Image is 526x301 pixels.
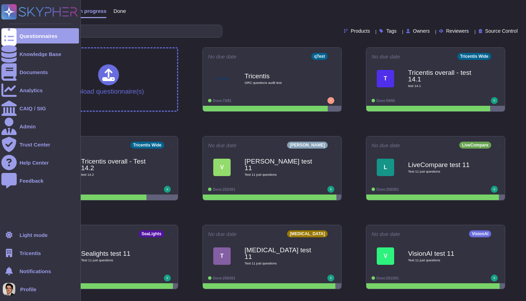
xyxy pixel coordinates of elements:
[491,186,498,193] img: user
[372,231,400,237] span: No due date
[377,159,394,176] div: L
[372,143,400,148] span: No due date
[446,29,469,33] span: Reviewers
[1,82,79,98] a: Analytics
[327,275,334,282] img: user
[386,29,397,33] span: Tags
[19,124,36,129] div: Admin
[372,54,400,59] span: No due date
[408,161,478,168] b: LiveCompare test 11
[376,99,395,103] span: Done: 59/66
[81,158,151,171] b: Tricentis overall - Test 14.2
[408,259,478,262] span: Test 11 just questions
[485,29,518,33] span: Source Control
[457,53,491,60] div: Tricentis Wide
[469,230,491,237] div: VisionAI
[376,276,399,280] span: Done: 251/261
[1,155,79,170] a: Help Center
[408,69,478,82] b: Tricentis overall - test 14.1
[78,8,106,14] span: In progress
[130,142,164,149] div: Tricentis Wide
[213,276,236,280] span: Done: 250/261
[1,101,79,116] a: CAIQ / SIG
[413,29,430,33] span: Owners
[327,97,334,104] img: user
[351,29,370,33] span: Products
[19,106,46,111] div: CAIQ / SIG
[245,73,314,79] b: Tricentis
[245,262,314,265] span: Test 11 just questions
[327,186,334,193] img: user
[19,269,51,274] span: Notifications
[213,159,231,176] div: V
[113,8,126,14] span: Done
[213,70,231,87] img: Logo
[245,158,314,171] b: [PERSON_NAME] test 11
[19,52,61,57] div: Knowledge Base
[81,259,151,262] span: Test 11 just questions
[20,287,37,292] span: Profile
[208,54,237,59] span: No due date
[19,33,57,39] div: Questionnaires
[377,70,394,87] div: T
[287,142,328,149] div: [PERSON_NAME]
[73,64,144,95] div: Upload questionnaire(s)
[408,84,478,88] span: test 14.1
[19,88,43,93] div: Analytics
[164,186,171,193] img: user
[19,70,48,75] div: Documents
[245,247,314,260] b: [MEDICAL_DATA] test 11
[164,275,171,282] img: user
[491,97,498,104] img: user
[3,283,15,295] img: user
[19,160,49,165] div: Help Center
[376,188,399,191] span: Done: 250/261
[459,142,491,149] div: LiveCompare
[491,275,498,282] img: user
[1,46,79,62] a: Knowledge Base
[27,25,222,37] input: Search by keywords
[19,232,48,238] div: Light mode
[377,247,394,265] div: V
[245,81,314,85] span: GRC questions audit test
[1,173,79,188] a: Feedback
[81,173,151,176] span: test 14.2
[1,282,20,297] button: user
[1,64,79,80] a: Documents
[245,173,314,176] span: Test 11 just questions
[1,28,79,43] a: Questionnaires
[19,251,41,256] span: Tricentis
[213,188,236,191] span: Done: 252/261
[287,230,328,237] div: [MEDICAL_DATA]
[1,119,79,134] a: Admin
[213,99,231,103] span: Done: 73/81
[208,231,237,237] span: No due date
[408,250,478,257] b: VisionAI test 11
[311,53,328,60] div: qTest
[208,143,237,148] span: No due date
[19,178,43,183] div: Feedback
[81,250,151,257] b: Sealights test 11
[408,170,478,173] span: Test 11 just questions
[1,137,79,152] a: Trust Center
[139,230,164,237] div: SeaLights
[19,142,50,147] div: Trust Center
[213,247,231,265] div: T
